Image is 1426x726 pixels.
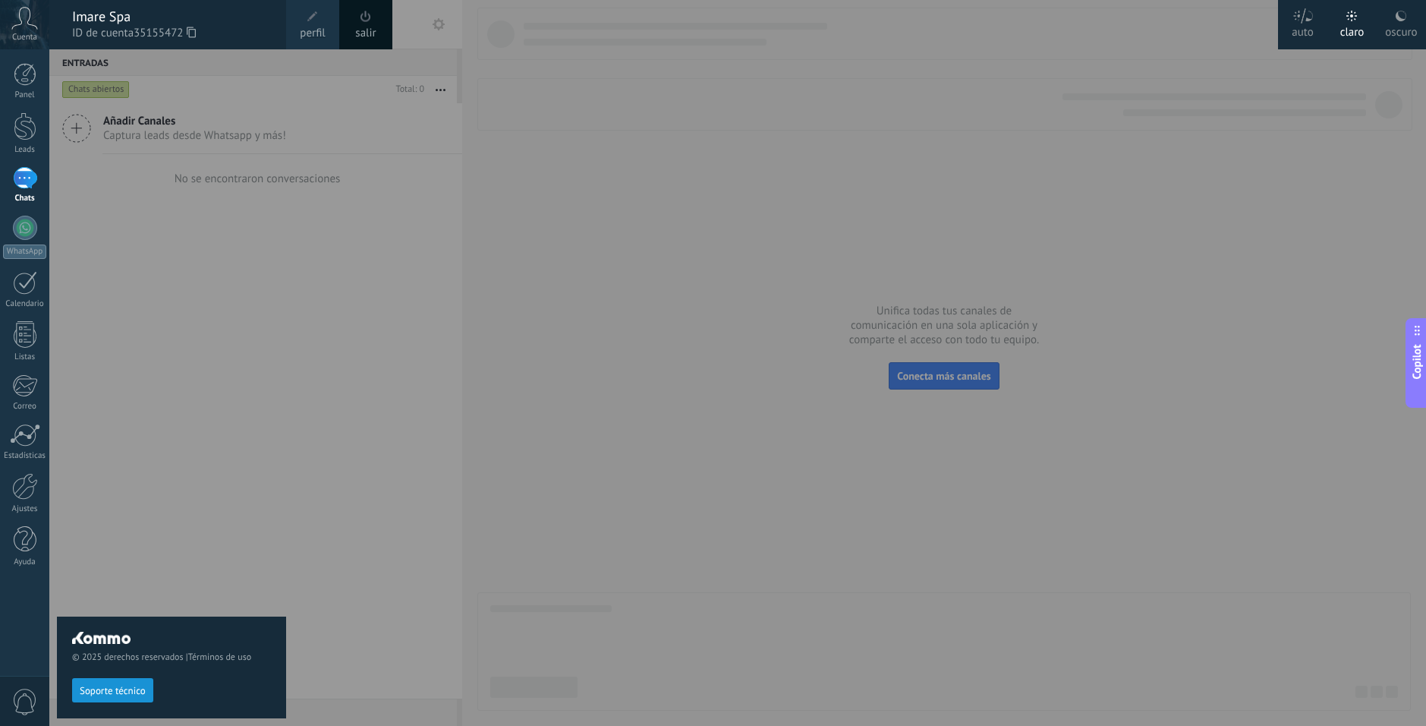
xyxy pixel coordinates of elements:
[72,25,271,42] span: ID de cuenta
[1385,10,1417,49] div: oscuro
[1409,345,1424,380] span: Copilot
[134,25,196,42] span: 35155472
[3,194,47,204] div: Chats
[3,145,47,155] div: Leads
[1292,10,1314,49] div: auto
[3,402,47,412] div: Correo
[3,557,47,567] div: Ayuda
[72,8,271,25] div: Imare Spa
[3,352,47,362] div: Listas
[72,652,271,663] span: © 2025 derechos reservados |
[80,686,146,696] span: Soporte técnico
[3,504,47,514] div: Ajustes
[1340,10,1365,49] div: claro
[300,25,325,42] span: perfil
[3,451,47,461] div: Estadísticas
[3,299,47,309] div: Calendario
[72,678,153,702] button: Soporte técnico
[3,245,46,259] div: WhatsApp
[12,33,37,43] span: Cuenta
[355,25,376,42] a: salir
[3,90,47,100] div: Panel
[72,684,153,696] a: Soporte técnico
[188,652,251,663] a: Términos de uso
